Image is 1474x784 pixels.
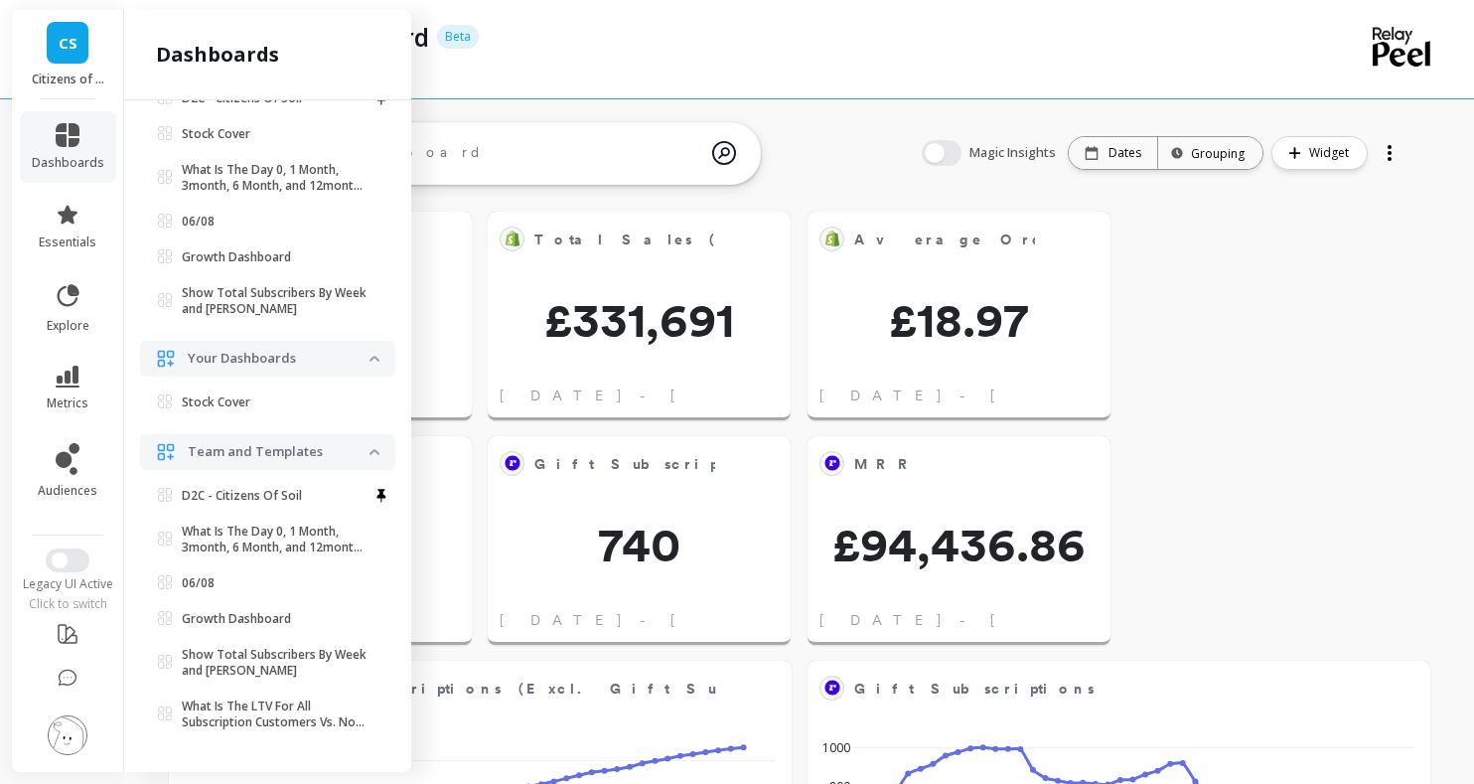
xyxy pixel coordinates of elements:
button: Switch to New UI [46,549,89,572]
span: MRR [854,450,1035,478]
p: Team and Templates [188,442,369,462]
p: Stock Cover [182,126,250,142]
div: Grouping [1176,144,1245,163]
img: magic search icon [712,126,736,180]
span: audiences [38,483,97,499]
div: Click to switch [12,596,124,612]
p: D2C - Citizens Of Soil [182,488,302,504]
p: Citizens of Soil [32,72,104,87]
span: [DATE] - [DATE] [500,386,795,405]
p: Dates [1108,145,1141,161]
span: 740 [488,521,791,568]
span: Gift Subscriptions [854,679,1095,700]
img: down caret icon [369,449,379,455]
span: Gift Subscriptions [534,450,715,478]
span: Magic Insights [969,143,1060,163]
p: Show Total Subscribers By Week and [PERSON_NAME] [182,647,369,679]
p: Beta [437,25,479,49]
img: navigation item icon [156,349,176,369]
span: MRR [854,454,920,475]
p: Growth Dashboard [182,611,291,627]
p: 06/08 [182,214,215,230]
span: Average Order Value [854,230,1153,250]
span: [DATE] - [DATE] [819,386,1114,405]
span: Total Sales (Non-club) [534,226,715,253]
span: explore [47,318,89,334]
img: down caret icon [369,356,379,362]
span: Total Sales (Non-club) [534,230,842,250]
span: Widget [1309,143,1355,163]
span: CS [59,32,77,55]
button: Widget [1271,136,1368,170]
p: Growth Dashboard [182,249,291,265]
span: Gift Subscriptions [534,454,775,475]
span: dashboards [32,155,104,171]
p: What Is The LTV For All Subscription Customers Vs. Non-subscription Customers? [182,699,369,730]
p: What Is The Day 0, 1 Month, 3month, 6 Month, and 12month LTV Of A Subscriber [182,524,369,555]
div: Legacy UI Active [12,576,124,592]
span: £18.97 [808,296,1110,344]
p: Your Dashboards [188,349,369,369]
span: Average Order Value [854,226,1035,253]
img: navigation item icon [156,442,176,462]
span: Gift Subscriptions [854,675,1355,703]
span: Active Subscriptions (Excl. Gift Subscriptions) [216,679,857,700]
span: [DATE] - [DATE] [819,610,1114,630]
span: [DATE] - [DATE] [500,610,795,630]
span: £331,691 [488,296,791,344]
span: £94,436.86 [808,521,1110,568]
p: Stock Cover [182,394,250,410]
p: 06/08 [182,575,215,591]
span: essentials [39,235,96,250]
img: profile picture [48,715,87,755]
h2: dashboards [156,41,279,69]
span: metrics [47,395,88,411]
span: Active Subscriptions (Excl. Gift Subscriptions) [216,675,716,703]
p: Show Total Subscribers By Week and [PERSON_NAME] [182,285,369,317]
p: What Is The Day 0, 1 Month, 3month, 6 Month, and 12month LTV Of A Subscriber [182,162,369,194]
